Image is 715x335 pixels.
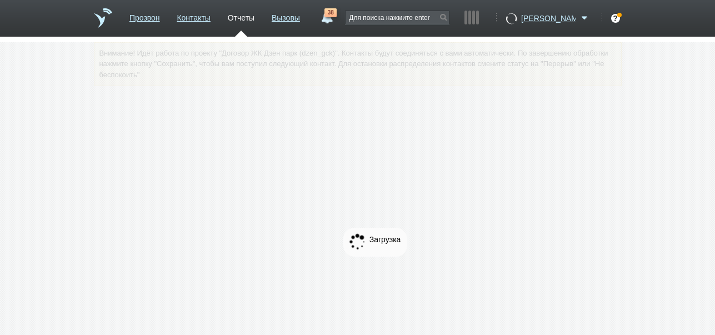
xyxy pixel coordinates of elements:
[177,8,210,24] a: Контакты
[272,8,300,24] a: Вызовы
[324,8,337,17] span: 38
[347,232,404,253] div: Загрузка
[521,13,576,24] span: [PERSON_NAME]
[228,8,254,24] a: Отчеты
[317,8,337,22] a: 38
[521,12,591,23] a: [PERSON_NAME]
[611,14,620,23] div: ?
[94,8,112,28] a: На главную
[346,11,449,24] input: Для поиска нажмите enter
[129,8,160,24] a: Прозвон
